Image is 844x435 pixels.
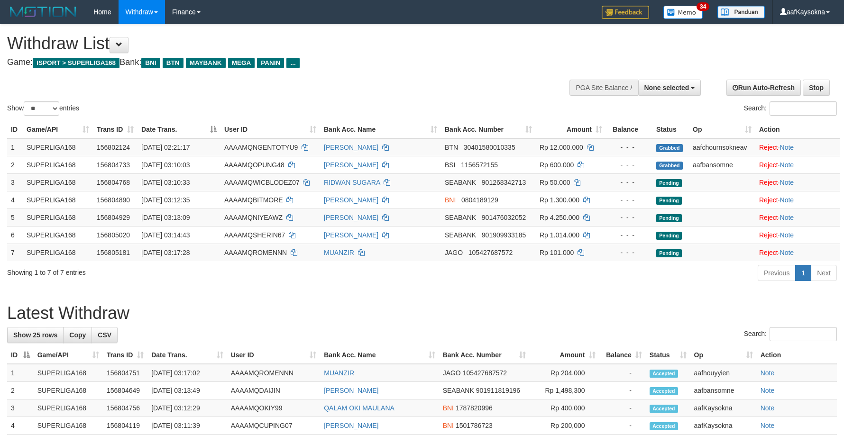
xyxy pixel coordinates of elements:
span: MEGA [228,58,255,68]
th: Trans ID: activate to sort column ascending [103,346,147,364]
td: 2 [7,382,34,399]
span: BNI [141,58,160,68]
td: SUPERLIGA168 [23,156,93,173]
a: CSV [92,327,118,343]
a: Next [811,265,837,281]
span: AAAAMQOPUNG48 [224,161,284,169]
span: Copy 901911819196 to clipboard [476,387,520,394]
span: Copy 105427687572 to clipboard [468,249,513,256]
td: 3 [7,173,23,191]
a: Note [761,404,775,412]
span: 156804733 [97,161,130,169]
span: Copy 105427687572 to clipboard [463,369,507,377]
label: Search: [744,101,837,116]
span: SEABANK [443,387,474,394]
th: Trans ID: activate to sort column ascending [93,121,138,138]
span: Copy 1501786723 to clipboard [456,422,493,429]
span: Rp 1.014.000 [540,231,579,239]
span: AAAAMQBITMORE [224,196,283,204]
span: Grabbed [656,144,683,152]
td: 1 [7,364,34,382]
td: 156804119 [103,417,147,435]
td: 2 [7,156,23,173]
a: Copy [63,327,92,343]
div: Showing 1 to 7 of 7 entries [7,264,345,277]
div: - - - [610,143,649,152]
span: Pending [656,214,682,222]
span: Copy [69,331,86,339]
span: Rp 12.000.000 [540,144,583,151]
span: 156802124 [97,144,130,151]
td: aafbansomne [690,382,757,399]
select: Showentries [24,101,59,116]
div: - - - [610,195,649,205]
td: [DATE] 03:13:49 [147,382,227,399]
th: Status [652,121,689,138]
a: Show 25 rows [7,327,64,343]
a: Note [780,179,794,186]
span: Show 25 rows [13,331,57,339]
a: Note [780,161,794,169]
a: Reject [759,161,778,169]
span: Pending [656,249,682,257]
span: AAAAMQROMENNN [224,249,287,256]
td: aafchournsokneav [689,138,755,156]
span: SEABANK [445,214,476,221]
td: 3 [7,399,34,417]
div: - - - [610,178,649,187]
td: SUPERLIGA168 [23,138,93,156]
a: Note [761,387,775,394]
td: SUPERLIGA168 [34,364,103,382]
th: Bank Acc. Number: activate to sort column ascending [439,346,530,364]
td: 4 [7,191,23,208]
span: 156804890 [97,196,130,204]
a: Reject [759,196,778,204]
td: aafbansomne [689,156,755,173]
button: None selected [638,80,701,96]
a: [PERSON_NAME] [324,214,378,221]
span: JAGO [445,249,463,256]
a: Note [780,214,794,221]
a: Reject [759,179,778,186]
span: Rp 600.000 [540,161,574,169]
span: 156804768 [97,179,130,186]
td: · [755,156,840,173]
label: Search: [744,327,837,341]
span: Copy 901268342713 to clipboard [482,179,526,186]
a: Reject [759,249,778,256]
span: Accepted [650,387,678,395]
span: BTN [163,58,183,68]
span: ... [286,58,299,68]
td: aafKaysokna [690,417,757,435]
div: PGA Site Balance / [569,80,638,96]
span: [DATE] 03:13:09 [141,214,190,221]
span: Copy 1787820996 to clipboard [456,404,493,412]
span: 156805020 [97,231,130,239]
th: Action [757,346,837,364]
div: - - - [610,230,649,240]
th: Date Trans.: activate to sort column ascending [147,346,227,364]
span: BNI [443,422,454,429]
span: 156805181 [97,249,130,256]
td: Rp 200,000 [530,417,599,435]
img: Button%20Memo.svg [663,6,703,19]
td: - [599,382,646,399]
td: SUPERLIGA168 [23,191,93,208]
div: - - - [610,160,649,170]
a: RIDWAN SUGARA [324,179,380,186]
th: Amount: activate to sort column ascending [530,346,599,364]
span: [DATE] 03:12:35 [141,196,190,204]
a: Reject [759,144,778,151]
span: 34 [697,2,709,11]
th: Bank Acc. Name: activate to sort column ascending [320,346,439,364]
input: Search: [770,101,837,116]
a: Reject [759,214,778,221]
th: Op: activate to sort column ascending [689,121,755,138]
th: User ID: activate to sort column ascending [220,121,320,138]
a: 1 [795,265,811,281]
td: [DATE] 03:11:39 [147,417,227,435]
a: [PERSON_NAME] [324,161,378,169]
a: Note [780,144,794,151]
span: Rp 4.250.000 [540,214,579,221]
td: SUPERLIGA168 [23,173,93,191]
